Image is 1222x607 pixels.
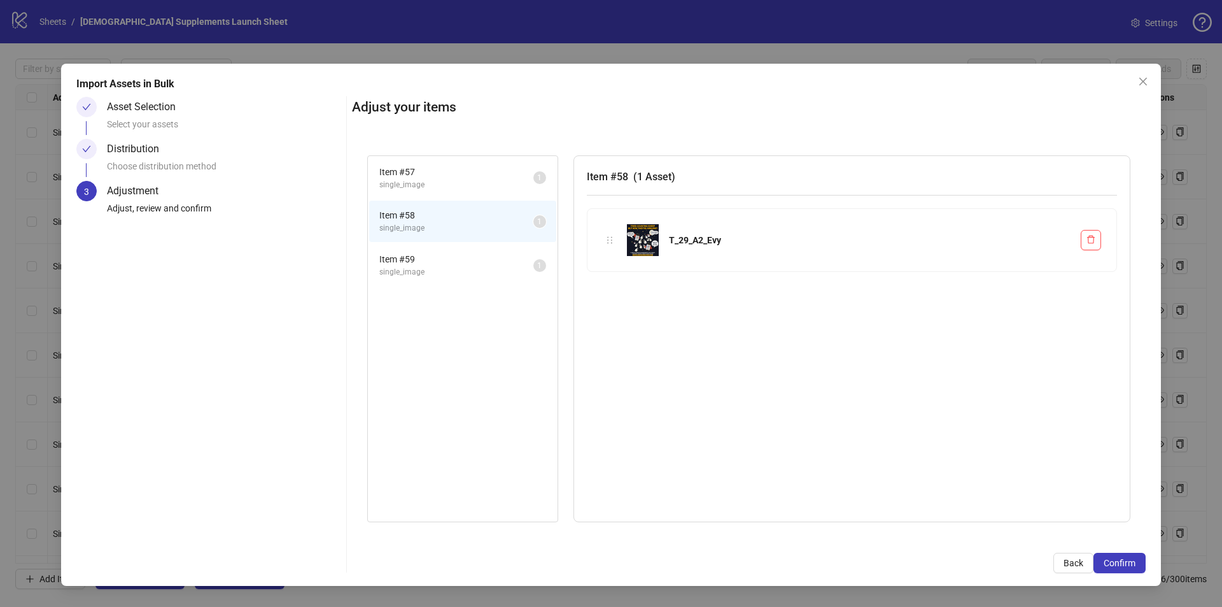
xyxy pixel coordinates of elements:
button: Delete [1081,230,1101,250]
div: Asset Selection [107,97,186,117]
img: T_29_A2_Evy [627,224,659,256]
span: Item # 59 [379,252,533,266]
button: Confirm [1093,553,1146,573]
div: Distribution [107,139,169,159]
span: 1 [537,261,542,270]
sup: 1 [533,215,546,228]
span: check [82,145,91,154]
span: single_image [379,266,533,278]
div: Choose distribution method [107,159,341,181]
span: Back [1064,558,1083,568]
span: 1 [537,217,542,226]
span: 1 [537,173,542,182]
div: Adjust, review and confirm [107,201,341,223]
span: 3 [84,187,89,197]
sup: 1 [533,171,546,184]
span: Confirm [1104,558,1135,568]
button: Back [1053,553,1093,573]
div: holder [603,233,617,247]
span: delete [1086,235,1095,244]
h3: Item # 58 [587,169,1117,185]
h2: Adjust your items [352,97,1146,118]
sup: 1 [533,259,546,272]
button: Close [1133,71,1153,92]
div: Import Assets in Bulk [76,76,1146,92]
span: Item # 58 [379,208,533,222]
div: Adjustment [107,181,169,201]
span: single_image [379,179,533,191]
span: close [1138,76,1148,87]
div: T_29_A2_Evy [669,233,1071,247]
div: Select your assets [107,117,341,139]
span: Item # 57 [379,165,533,179]
span: ( 1 Asset ) [633,171,675,183]
span: single_image [379,222,533,234]
span: check [82,103,91,111]
span: holder [605,236,614,245]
